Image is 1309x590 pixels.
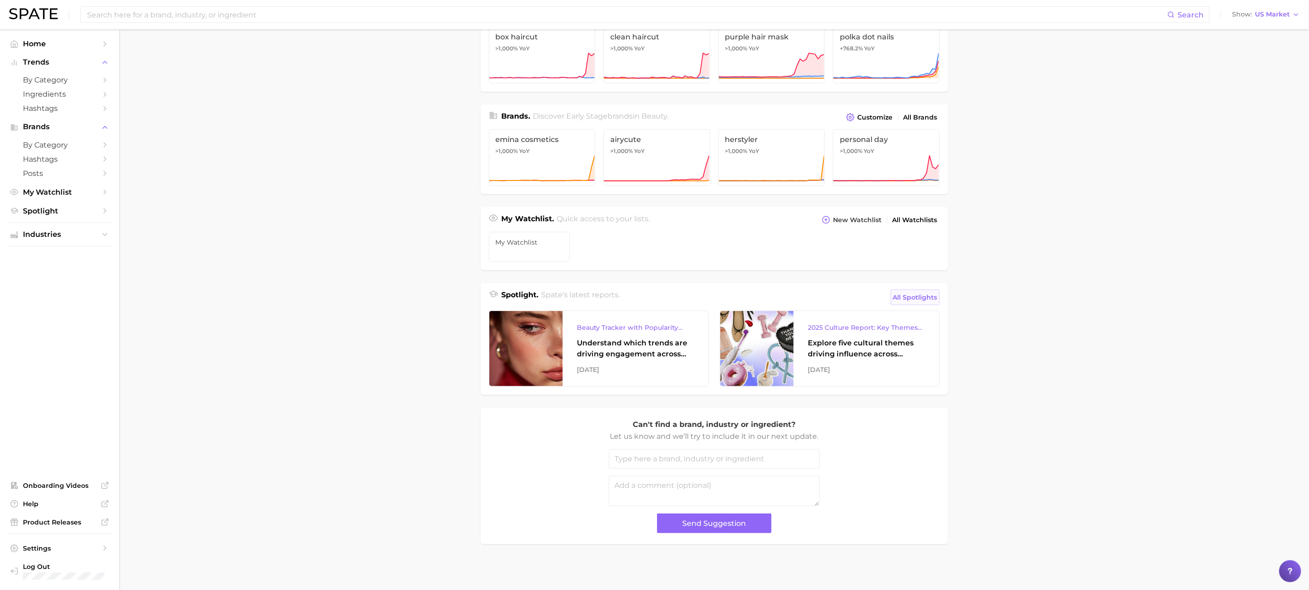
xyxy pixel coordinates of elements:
[577,322,694,333] div: Beauty Tracker with Popularity Index
[749,147,760,155] span: YoY
[1232,12,1252,17] span: Show
[7,37,112,51] a: Home
[7,152,112,166] a: Hashtags
[7,166,112,180] a: Posts
[23,123,96,131] span: Brands
[858,114,893,121] span: Customize
[609,449,820,469] input: Type here a brand, industry or ingredient
[718,129,825,186] a: herstyler>1,000% YoY
[23,104,96,113] span: Hashtags
[520,147,530,155] span: YoY
[7,138,112,152] a: by Category
[541,290,620,305] h2: Spate's latest reports.
[23,207,96,215] span: Spotlight
[9,8,58,19] img: SPATE
[502,290,539,305] h1: Spotlight.
[557,213,650,226] h2: Quick access to your lists.
[840,147,862,154] span: >1,000%
[1178,11,1204,19] span: Search
[833,129,940,186] a: personal day>1,000% YoY
[489,232,570,262] a: My Watchlist
[577,364,694,375] div: [DATE]
[844,111,895,124] button: Customize
[7,120,112,134] button: Brands
[520,45,530,52] span: YoY
[7,515,112,529] a: Product Releases
[840,33,933,41] span: polka dot nails
[890,214,940,226] a: All Watchlists
[23,518,96,526] span: Product Releases
[820,213,884,226] button: New Watchlist
[577,338,694,360] div: Understand which trends are driving engagement across platforms in the skin, hair, makeup, and fr...
[502,213,554,226] h1: My Watchlist.
[7,73,112,87] a: by Category
[725,33,818,41] span: purple hair mask
[23,169,96,178] span: Posts
[489,311,709,387] a: Beauty Tracker with Popularity IndexUnderstand which trends are driving engagement across platfor...
[657,514,772,533] button: Send Suggestion
[808,322,925,333] div: 2025 Culture Report: Key Themes That Are Shaping Consumer Demand
[7,541,112,555] a: Settings
[641,112,667,120] span: beauty
[23,90,96,98] span: Ingredients
[7,228,112,241] button: Industries
[864,45,875,52] span: YoY
[808,364,925,375] div: [DATE]
[610,45,633,52] span: >1,000%
[603,129,710,186] a: airycute>1,000% YoY
[23,141,96,149] span: by Category
[7,87,112,101] a: Ingredients
[23,481,96,490] span: Onboarding Videos
[749,45,760,52] span: YoY
[23,563,111,571] span: Log Out
[1255,12,1290,17] span: US Market
[23,39,96,48] span: Home
[904,114,937,121] span: All Brands
[7,497,112,511] a: Help
[496,33,589,41] span: box haircut
[496,135,589,144] span: emina cosmetics
[86,7,1167,22] input: Search here for a brand, industry, or ingredient
[609,419,820,431] p: Can't find a brand, industry or ingredient?
[725,147,748,154] span: >1,000%
[489,27,596,83] a: box haircut>1,000% YoY
[23,76,96,84] span: by Category
[7,101,112,115] a: Hashtags
[609,431,820,442] p: Let us know and we’ll try to include it in our next update.
[610,135,703,144] span: airycute
[634,147,645,155] span: YoY
[603,27,710,83] a: clean haircut>1,000% YoY
[496,45,518,52] span: >1,000%
[720,311,940,387] a: 2025 Culture Report: Key Themes That Are Shaping Consumer DemandExplore five cultural themes driv...
[7,55,112,69] button: Trends
[718,27,825,83] a: purple hair mask>1,000% YoY
[23,230,96,239] span: Industries
[502,112,531,120] span: Brands .
[891,290,940,305] a: All Spotlights
[725,135,818,144] span: herstyler
[7,560,112,583] a: Log out. Currently logged in with e-mail lynne.stewart@mpgllc.com.
[23,58,96,66] span: Trends
[840,135,933,144] span: personal day
[7,204,112,218] a: Spotlight
[833,27,940,83] a: polka dot nails+768.2% YoY
[23,188,96,197] span: My Watchlist
[23,155,96,164] span: Hashtags
[610,147,633,154] span: >1,000%
[833,216,882,224] span: New Watchlist
[634,45,645,52] span: YoY
[23,500,96,508] span: Help
[7,185,112,199] a: My Watchlist
[864,147,874,155] span: YoY
[496,239,564,246] span: My Watchlist
[893,292,937,303] span: All Spotlights
[725,45,748,52] span: >1,000%
[496,147,518,154] span: >1,000%
[610,33,703,41] span: clean haircut
[840,45,863,52] span: +768.2%
[893,216,937,224] span: All Watchlists
[1230,9,1302,21] button: ShowUS Market
[23,544,96,552] span: Settings
[901,111,940,124] a: All Brands
[7,479,112,492] a: Onboarding Videos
